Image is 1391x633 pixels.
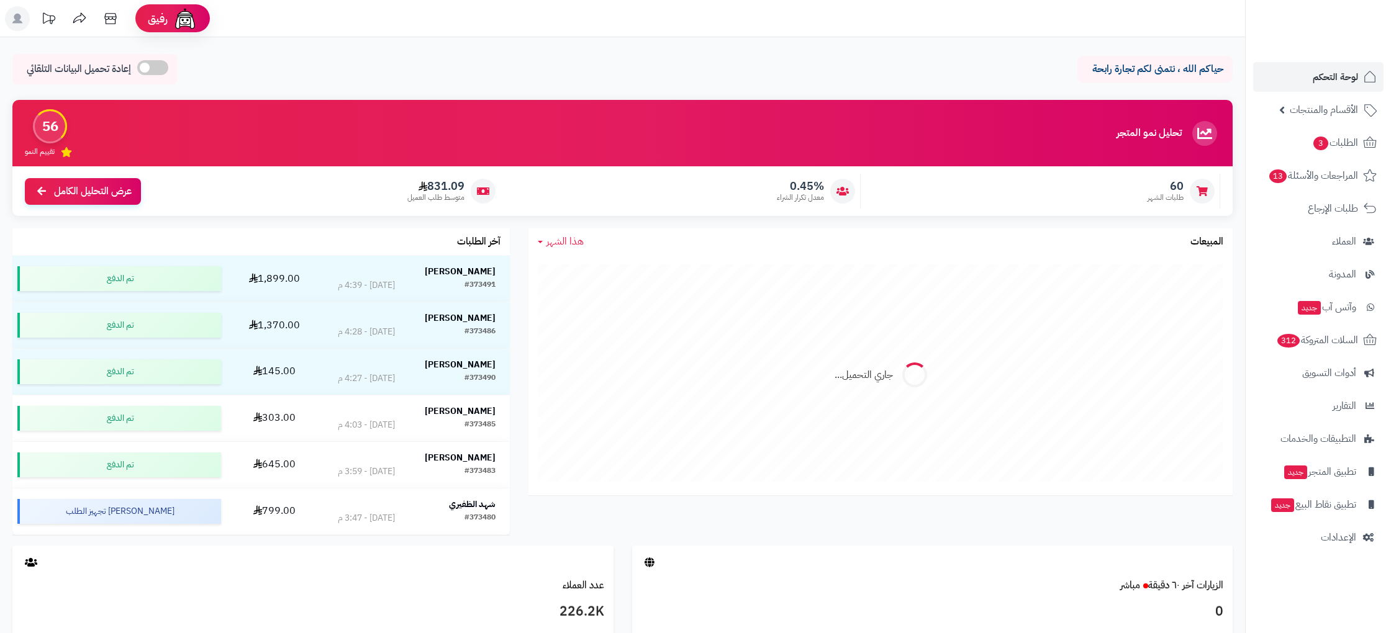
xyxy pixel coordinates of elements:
[338,326,395,338] div: [DATE] - 4:28 م
[338,512,395,524] div: [DATE] - 3:47 م
[1277,334,1300,348] span: 312
[17,359,221,384] div: تم الدفع
[1253,457,1384,487] a: تطبيق المتجرجديد
[1253,194,1384,223] a: طلبات الإرجاع
[1120,578,1223,593] a: الزيارات آخر ٦٠ دقيقةمباشر
[226,442,324,488] td: 645.00
[17,452,221,477] div: تم الدفع
[1148,179,1184,193] span: 60
[1253,292,1384,322] a: وآتس آبجديد
[1276,331,1358,349] span: السلات المتروكة
[1313,68,1358,86] span: لوحة التحكم
[17,406,221,431] div: تم الدفع
[33,6,64,34] a: تحديثات المنصة
[425,312,496,325] strong: [PERSON_NAME]
[22,601,604,622] h3: 226.2K
[226,488,324,534] td: 799.00
[1321,529,1356,546] span: الإعدادات
[464,372,496,385] div: #373490
[1120,578,1140,593] small: مباشر
[54,184,132,199] span: عرض التحليل الكامل
[1313,137,1328,150] span: 3
[338,279,395,292] div: [DATE] - 4:39 م
[1329,266,1356,283] span: المدونة
[1332,233,1356,250] span: العملاء
[1117,128,1182,139] h3: تحليل نمو المتجر
[407,192,464,203] span: متوسط طلب العميل
[464,326,496,338] div: #373486
[464,512,496,524] div: #373480
[1087,62,1223,76] p: حياكم الله ، نتمنى لكم تجارة رابحة
[1253,424,1384,454] a: التطبيقات والخدمات
[1253,62,1384,92] a: لوحة التحكم
[1284,465,1307,479] span: جديد
[1148,192,1184,203] span: طلبات الشهر
[407,179,464,193] span: 831.09
[17,499,221,524] div: [PERSON_NAME] تجهيز الطلب
[226,395,324,441] td: 303.00
[1253,358,1384,388] a: أدوات التسويق
[17,266,221,291] div: تم الدفع
[226,256,324,302] td: 1,899.00
[148,11,168,26] span: رفيق
[777,179,824,193] span: 0.45%
[338,372,395,385] div: [DATE] - 4:27 م
[777,192,824,203] span: معدل تكرار الشراء
[464,465,496,478] div: #373483
[226,349,324,395] td: 145.00
[538,235,584,249] a: هذا الشهر
[1333,397,1356,415] span: التقارير
[546,234,584,249] span: هذا الشهر
[1253,490,1384,519] a: تطبيق نقاط البيعجديد
[1253,325,1384,355] a: السلات المتروكة312
[1269,169,1287,183] span: 13
[1297,299,1356,316] span: وآتس آب
[425,265,496,278] strong: [PERSON_NAME]
[1268,167,1358,184] span: المراجعات والأسئلة
[464,419,496,431] div: #373485
[1253,128,1384,158] a: الطلبات3
[1308,200,1358,217] span: طلبات الإرجاع
[449,498,496,511] strong: شهد الظفيري
[173,6,197,31] img: ai-face.png
[425,358,496,371] strong: [PERSON_NAME]
[338,465,395,478] div: [DATE] - 3:59 م
[457,236,501,248] h3: آخر الطلبات
[563,578,604,593] a: عدد العملاء
[1271,498,1294,512] span: جديد
[1307,35,1379,61] img: logo-2.png
[464,279,496,292] div: #373491
[17,313,221,338] div: تم الدفع
[1302,364,1356,382] span: أدوات التسويق
[1253,523,1384,552] a: الإعدادات
[1270,496,1356,513] span: تطبيق نقاط البيع
[1190,236,1223,248] h3: المبيعات
[338,419,395,431] div: [DATE] - 4:03 م
[1280,430,1356,447] span: التطبيقات والخدمات
[25,178,141,205] a: عرض التحليل الكامل
[1253,259,1384,289] a: المدونة
[27,62,131,76] span: إعادة تحميل البيانات التلقائي
[25,146,55,157] span: تقييم النمو
[641,601,1224,622] h3: 0
[1298,301,1321,315] span: جديد
[1253,161,1384,191] a: المراجعات والأسئلة13
[835,368,893,382] div: جاري التحميل...
[226,302,324,348] td: 1,370.00
[1290,101,1358,119] span: الأقسام والمنتجات
[425,451,496,464] strong: [PERSON_NAME]
[1253,227,1384,256] a: العملاء
[425,405,496,418] strong: [PERSON_NAME]
[1253,391,1384,421] a: التقارير
[1312,134,1358,151] span: الطلبات
[1283,463,1356,480] span: تطبيق المتجر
